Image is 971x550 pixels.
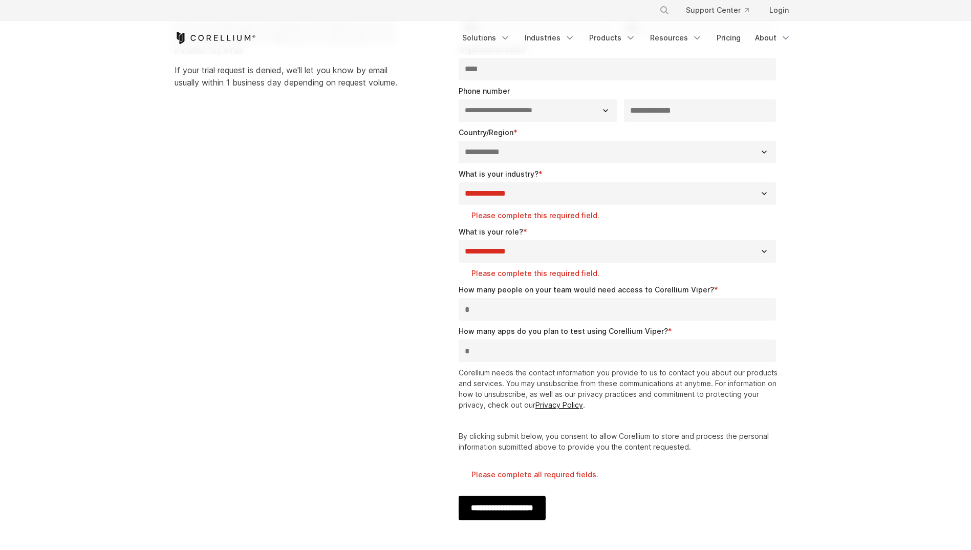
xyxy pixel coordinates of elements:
[655,1,674,19] button: Search
[456,29,516,47] a: Solutions
[678,1,757,19] a: Support Center
[644,29,708,47] a: Resources
[710,29,747,47] a: Pricing
[471,470,781,480] label: Please complete all required fields.
[647,1,797,19] div: Navigation Menu
[519,29,581,47] a: Industries
[175,32,256,44] a: Corellium Home
[459,431,781,452] p: By clicking submit below, you consent to allow Corellium to store and process the personal inform...
[459,367,781,410] p: Corellium needs the contact information you provide to us to contact you about our products and s...
[459,87,510,95] span: Phone number
[459,170,538,178] span: What is your industry?
[459,285,714,294] span: How many people on your team would need access to Corellium Viper?
[459,327,668,335] span: How many apps do you plan to test using Corellium Viper?
[459,227,523,236] span: What is your role?
[535,400,583,409] a: Privacy Policy
[749,29,797,47] a: About
[456,29,797,47] div: Navigation Menu
[761,1,797,19] a: Login
[583,29,642,47] a: Products
[175,65,397,88] span: If your trial request is denied, we'll let you know by email usually within 1 business day depend...
[471,210,781,221] label: Please complete this required field.
[471,268,781,279] label: Please complete this required field.
[459,128,513,137] span: Country/Region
